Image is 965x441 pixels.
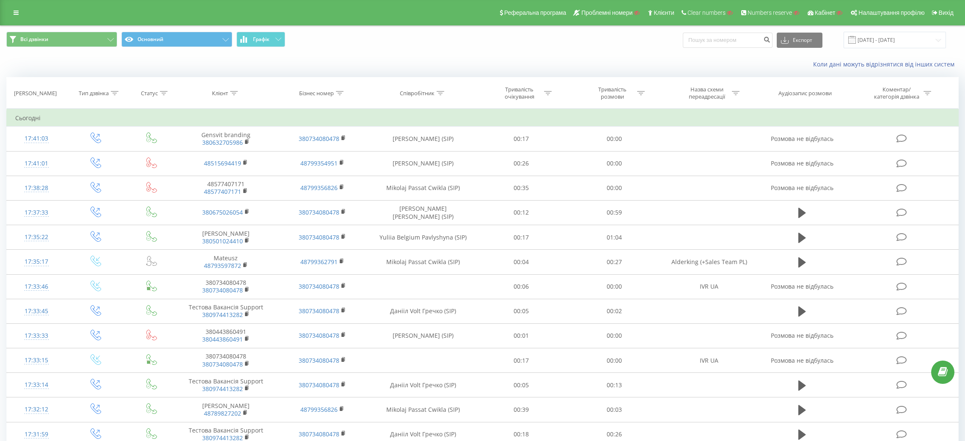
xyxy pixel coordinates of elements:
[178,225,274,250] td: [PERSON_NAME]
[371,127,475,151] td: [PERSON_NAME] (SIP)
[15,278,58,295] div: 17:33:46
[204,159,241,167] a: 48515694419
[15,204,58,221] div: 17:37:33
[748,9,792,16] span: Numbers reserve
[236,32,285,47] button: Графік
[371,225,475,250] td: Yuliia Belgium Pavlyshyna (SIP)
[15,254,58,270] div: 17:35:17
[204,409,241,417] a: 48789827202
[568,225,661,250] td: 01:04
[178,348,274,373] td: 380734080478
[939,9,954,16] span: Вихід
[771,184,833,192] span: Розмова не відбулась
[654,9,674,16] span: Клієнти
[687,9,726,16] span: Clear numbers
[475,151,568,176] td: 00:26
[475,225,568,250] td: 00:17
[20,36,48,43] span: Всі дзвінки
[371,299,475,323] td: Данііл Volt Гречко (SIP)
[778,90,832,97] div: Аудіозапис розмови
[178,250,274,274] td: Mateusz
[299,356,339,364] a: 380734080478
[475,373,568,397] td: 00:05
[777,33,822,48] button: Експорт
[771,135,833,143] span: Розмова не відбулась
[300,184,338,192] a: 48799356826
[568,250,661,274] td: 00:27
[568,348,661,373] td: 00:00
[568,127,661,151] td: 00:00
[15,352,58,369] div: 17:33:15
[178,323,274,348] td: 380443860491
[212,90,228,97] div: Клієнт
[475,250,568,274] td: 00:04
[178,176,274,200] td: 48577407171
[178,127,274,151] td: Gensvit branding
[813,60,959,68] a: Коли дані можуть відрізнятися вiд інших систем
[253,36,269,42] span: Графік
[202,138,243,146] a: 380632705986
[661,348,757,373] td: IVR UA
[661,250,757,274] td: Alderking (+Sales Team PL)
[299,381,339,389] a: 380734080478
[299,135,339,143] a: 380734080478
[475,397,568,422] td: 00:39
[178,397,274,422] td: [PERSON_NAME]
[858,9,924,16] span: Налаштування профілю
[815,9,836,16] span: Кабінет
[475,176,568,200] td: 00:35
[568,176,661,200] td: 00:00
[371,397,475,422] td: Mikolaj Passat Cwikla (SIP)
[371,250,475,274] td: Mikolaj Passat Cwikla (SIP)
[204,187,241,196] a: 48577407171
[661,274,757,299] td: IVR UA
[204,262,241,270] a: 48793597872
[568,200,661,225] td: 00:59
[15,155,58,172] div: 17:41:01
[371,176,475,200] td: Mikolaj Passat Cwikla (SIP)
[121,32,232,47] button: Основний
[771,282,833,290] span: Розмова не відбулась
[178,299,274,323] td: Тестова Вакансія Support
[15,130,58,147] div: 17:41:03
[79,90,109,97] div: Тип дзвінка
[568,323,661,348] td: 00:00
[15,180,58,196] div: 17:38:28
[371,200,475,225] td: [PERSON_NAME] [PERSON_NAME] (SIP)
[15,303,58,320] div: 17:33:45
[771,356,833,364] span: Розмова не відбулась
[475,299,568,323] td: 00:05
[15,328,58,344] div: 17:33:33
[202,335,243,343] a: 380443860491
[15,377,58,393] div: 17:33:14
[371,151,475,176] td: [PERSON_NAME] (SIP)
[15,229,58,245] div: 17:35:22
[299,233,339,241] a: 380734080478
[497,86,542,100] div: Тривалість очікування
[202,385,243,393] a: 380974413282
[475,323,568,348] td: 00:01
[141,90,158,97] div: Статус
[299,90,334,97] div: Бізнес номер
[299,307,339,315] a: 380734080478
[685,86,730,100] div: Назва схеми переадресації
[299,331,339,339] a: 380734080478
[300,405,338,413] a: 48799356826
[299,208,339,216] a: 380734080478
[371,323,475,348] td: [PERSON_NAME] (SIP)
[568,397,661,422] td: 00:03
[590,86,635,100] div: Тривалість розмови
[568,299,661,323] td: 00:02
[771,331,833,339] span: Розмова не відбулась
[568,373,661,397] td: 00:13
[475,200,568,225] td: 00:12
[400,90,434,97] div: Співробітник
[202,360,243,368] a: 380734080478
[475,348,568,373] td: 00:17
[202,286,243,294] a: 380734080478
[202,311,243,319] a: 380974413282
[178,373,274,397] td: Тестова Вакансія Support
[581,9,632,16] span: Проблемні номери
[178,274,274,299] td: 380734080478
[7,110,959,127] td: Сьогодні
